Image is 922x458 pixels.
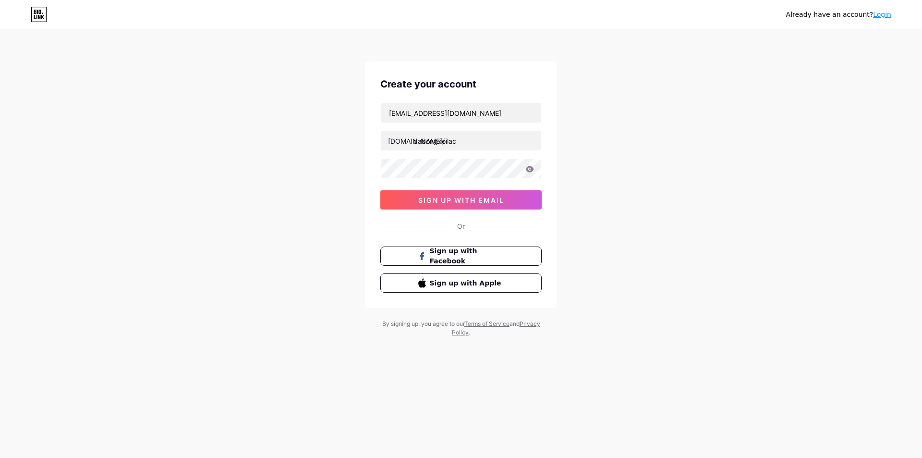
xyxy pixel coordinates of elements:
button: Sign up with Facebook [380,247,542,266]
a: Terms of Service [464,320,510,327]
div: Or [457,221,465,231]
span: Sign up with Apple [430,278,504,288]
div: Create your account [380,77,542,91]
button: sign up with email [380,190,542,210]
div: [DOMAIN_NAME]/ [388,136,445,146]
span: Sign up with Facebook [430,246,504,266]
div: By signing up, you agree to our and . [379,320,543,337]
span: sign up with email [418,196,504,204]
a: Login [873,11,891,18]
button: Sign up with Apple [380,273,542,293]
input: username [381,131,541,150]
div: Already have an account? [786,10,891,20]
input: Email [381,103,541,123]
